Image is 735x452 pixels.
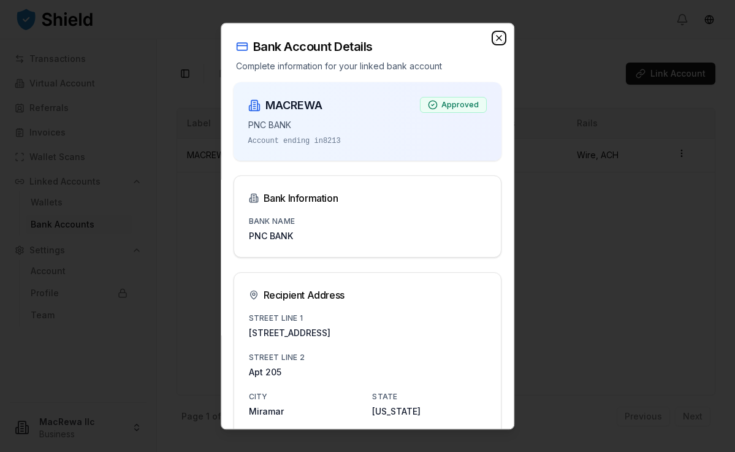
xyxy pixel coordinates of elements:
label: Bank Name [249,216,295,226]
div: Approved [420,97,487,113]
p: PNC BANK [249,230,487,242]
p: Apt 205 [249,366,487,378]
p: [US_STATE] [373,405,487,418]
label: State [373,392,398,401]
h2: Bank Account Details [236,38,500,55]
div: Recipient Address [249,288,487,302]
p: Complete information for your linked bank account [236,60,500,72]
p: PNC BANK [248,119,341,131]
div: Bank Information [249,191,487,205]
label: Street Line 2 [249,353,305,362]
label: Street Line 1 [249,313,303,323]
p: [STREET_ADDRESS] [249,327,487,339]
p: Miramar [249,405,363,418]
label: City [249,392,268,401]
p: Account ending in 8213 [248,136,341,146]
h3: MACREWA [265,97,322,114]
